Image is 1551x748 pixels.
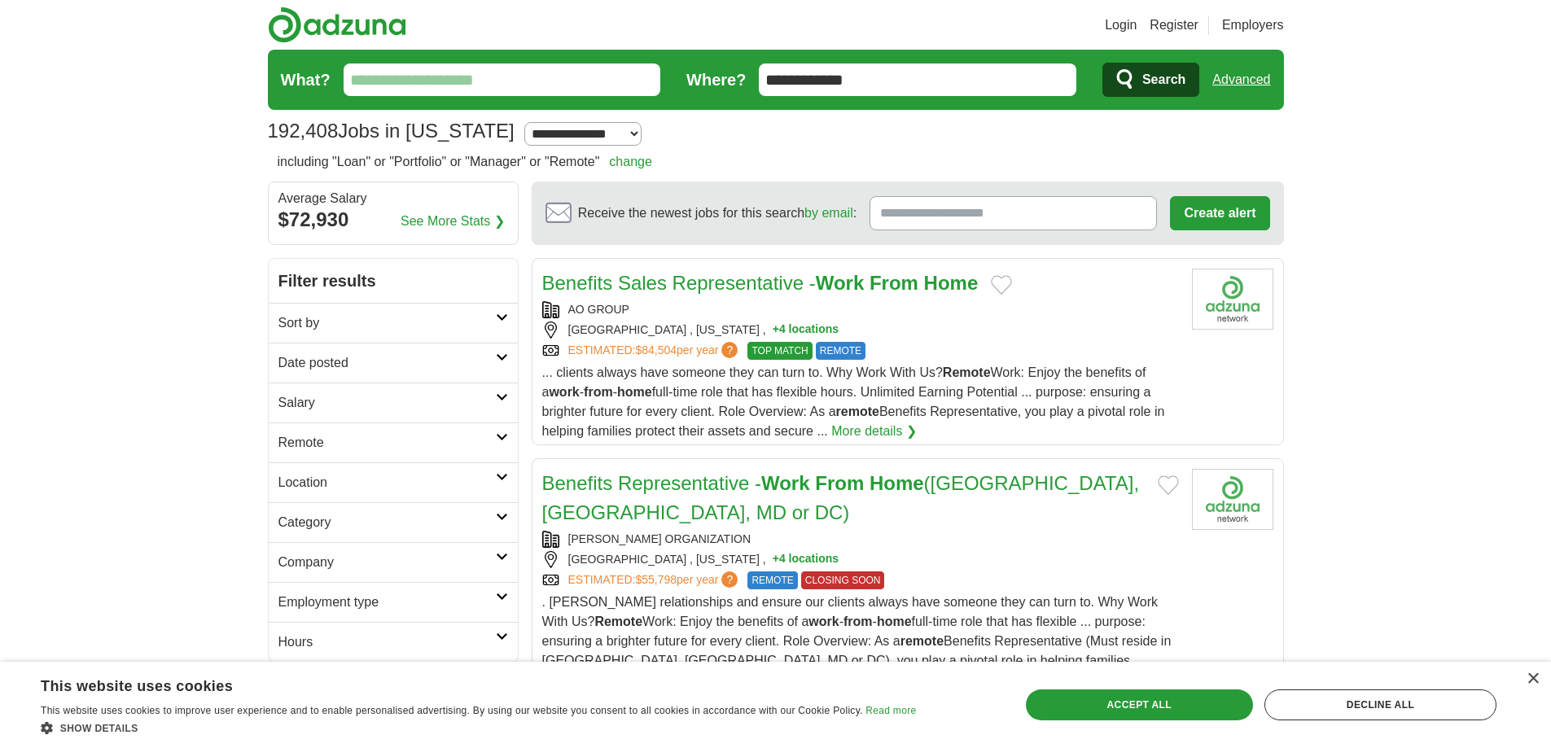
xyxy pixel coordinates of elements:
a: change [609,155,652,168]
strong: home [617,385,652,399]
h1: Jobs in [US_STATE] [268,120,515,142]
span: Receive the newest jobs for this search : [578,203,857,223]
div: [GEOGRAPHIC_DATA] , [US_STATE] , [542,322,1179,339]
div: [PERSON_NAME] ORGANIZATION [542,531,1179,548]
h2: Category [278,513,496,532]
button: +4 locations [773,322,839,339]
strong: Remote [943,365,991,379]
strong: Work [816,272,865,294]
a: Hours [269,622,518,662]
h2: Date posted [278,353,496,373]
h2: including "Loan" or "Portfolio" or "Manager" or "Remote" [278,152,652,172]
div: $72,930 [278,205,508,234]
span: ? [721,571,738,588]
a: Employers [1222,15,1284,35]
span: REMOTE [816,342,865,360]
h2: Location [278,473,496,492]
h2: Sort by [278,313,496,333]
label: Where? [686,68,746,92]
button: Add to favorite jobs [1158,475,1179,495]
a: Category [269,502,518,542]
span: ? [721,342,738,358]
a: See More Stats ❯ [401,212,505,231]
h2: Remote [278,433,496,453]
img: Company logo [1192,269,1273,330]
button: Create alert [1170,196,1269,230]
strong: home [877,615,912,628]
strong: From [870,272,918,294]
span: Show details [60,723,138,734]
div: Decline all [1264,689,1496,720]
a: Remote [269,422,518,462]
a: More details ❯ [831,422,917,441]
img: Company logo [1192,469,1273,530]
a: Advanced [1212,63,1270,96]
a: by email [804,206,853,220]
a: Benefits Representative -Work From Home([GEOGRAPHIC_DATA], [GEOGRAPHIC_DATA], MD or DC) [542,472,1140,523]
a: Register [1150,15,1198,35]
button: Search [1102,63,1199,97]
h2: Company [278,553,496,572]
span: This website uses cookies to improve user experience and to enable personalised advertising. By u... [41,705,863,716]
span: Search [1142,63,1185,96]
div: Accept all [1026,689,1253,720]
h2: Salary [278,393,496,413]
a: Location [269,462,518,502]
span: . [PERSON_NAME] relationships and ensure our clients always have someone they can turn to. Why Wo... [542,595,1172,667]
h2: Hours [278,632,496,652]
a: Employment type [269,582,518,622]
div: Average Salary [278,192,508,205]
strong: Work [761,472,810,494]
a: Date posted [269,343,518,383]
span: + [773,322,779,339]
div: [GEOGRAPHIC_DATA] , [US_STATE] , [542,551,1179,568]
button: +4 locations [773,551,839,568]
a: ESTIMATED:$55,798per year? [568,571,742,589]
h2: Employment type [278,593,496,612]
span: ... clients always have someone they can turn to. Why Work With Us? Work: Enjoy the benefits of a... [542,365,1165,438]
div: Show details [41,720,916,736]
span: TOP MATCH [747,342,812,360]
strong: Home [924,272,979,294]
a: Read more, opens a new window [865,705,916,716]
button: Add to favorite jobs [991,275,1012,295]
a: ESTIMATED:$84,504per year? [568,342,742,360]
strong: from [584,385,613,399]
strong: remote [900,634,944,648]
a: Company [269,542,518,582]
div: This website uses cookies [41,671,875,696]
span: $84,504 [635,343,677,357]
strong: from [843,615,873,628]
strong: remote [836,405,879,418]
strong: Home [870,472,924,494]
span: + [773,551,779,568]
span: CLOSING SOON [801,571,885,589]
a: Salary [269,383,518,422]
strong: Remote [594,615,642,628]
span: $55,798 [635,573,677,586]
img: Adzuna logo [268,7,406,43]
a: Login [1105,15,1137,35]
strong: work [549,385,579,399]
strong: From [815,472,864,494]
label: What? [281,68,331,92]
div: AO GROUP [542,301,1179,318]
span: 192,408 [268,116,339,146]
h2: Filter results [269,259,518,303]
a: Sort by [269,303,518,343]
a: Benefits Sales Representative -Work From Home [542,272,979,294]
strong: work [808,615,839,628]
div: Close [1527,673,1539,685]
span: REMOTE [747,571,797,589]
